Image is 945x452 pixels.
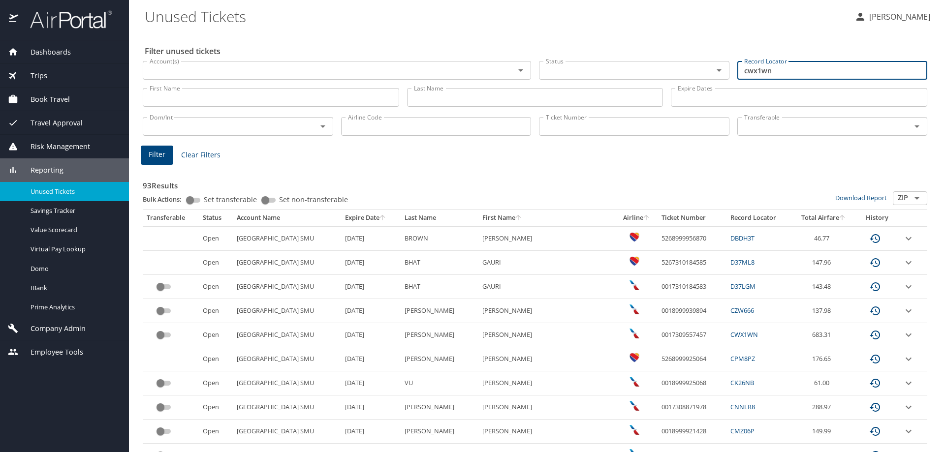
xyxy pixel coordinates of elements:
td: 0018999925068 [658,371,726,395]
td: 0018999921428 [658,420,726,444]
td: 143.48 [791,275,855,299]
img: icon-airportal.png [9,10,19,29]
td: [PERSON_NAME] [478,347,615,371]
span: Savings Tracker [31,206,117,215]
td: 0017308871978 [658,395,726,420]
button: sort [839,215,846,221]
span: IBank [31,283,117,293]
td: Open [199,251,233,275]
td: [DATE] [341,347,401,371]
button: Open [514,63,528,77]
span: Set non-transferable [279,196,348,203]
td: Open [199,323,233,347]
img: Southwest Airlines [630,232,639,242]
td: 176.65 [791,347,855,371]
p: Bulk Actions: [143,195,189,204]
img: American Airlines [630,304,639,314]
td: [GEOGRAPHIC_DATA] SMU [233,299,341,323]
td: [GEOGRAPHIC_DATA] SMU [233,395,341,420]
div: Transferable [147,213,195,222]
td: GAURI [478,275,615,299]
a: CWX1WN [730,330,758,339]
th: Status [199,210,233,226]
a: CNNLR8 [730,402,755,411]
td: [GEOGRAPHIC_DATA] SMU [233,420,341,444]
td: 5268999925064 [658,347,726,371]
button: expand row [903,353,914,365]
span: Reporting [18,165,63,176]
td: 0018999939894 [658,299,726,323]
th: Last Name [401,210,478,226]
td: GAURI [478,251,615,275]
td: [DATE] [341,395,401,420]
span: Prime Analytics [31,302,117,312]
td: [PERSON_NAME] [401,395,478,420]
a: D37LGM [730,282,756,291]
td: [GEOGRAPHIC_DATA] SMU [233,371,341,395]
td: [DATE] [341,371,401,395]
button: sort [379,215,386,221]
td: [PERSON_NAME] [478,226,615,250]
span: Virtual Pay Lookup [31,244,117,254]
span: Company Admin [18,323,86,334]
button: expand row [903,257,914,269]
td: Open [199,371,233,395]
td: 149.99 [791,420,855,444]
img: American Airlines [630,425,639,435]
td: [DATE] [341,251,401,275]
td: BHAT [401,251,478,275]
img: American Airlines [630,329,639,338]
button: [PERSON_NAME] [850,8,934,26]
p: [PERSON_NAME] [866,11,930,23]
td: Open [199,420,233,444]
th: Record Locator [726,210,791,226]
button: Filter [141,146,173,165]
td: [GEOGRAPHIC_DATA] SMU [233,275,341,299]
img: airportal-logo.png [19,10,112,29]
span: Set transferable [204,196,257,203]
td: Open [199,275,233,299]
button: expand row [903,425,914,437]
button: Open [316,120,330,133]
button: Open [910,191,924,205]
td: [DATE] [341,226,401,250]
td: 288.97 [791,395,855,420]
td: Open [199,226,233,250]
span: Domo [31,264,117,273]
button: sort [515,215,522,221]
span: Dashboards [18,47,71,58]
span: Clear Filters [181,149,220,161]
td: [GEOGRAPHIC_DATA] SMU [233,251,341,275]
button: expand row [903,377,914,389]
img: Southwest Airlines [630,353,639,362]
a: DBDH3T [730,234,755,242]
td: [DATE] [341,420,401,444]
h3: 93 Results [143,174,927,191]
button: Open [712,63,726,77]
td: VU [401,371,478,395]
button: Clear Filters [177,146,224,164]
h2: Filter unused tickets [145,43,929,59]
th: Account Name [233,210,341,226]
button: expand row [903,329,914,341]
span: Value Scorecard [31,225,117,235]
td: Open [199,347,233,371]
td: [DATE] [341,275,401,299]
button: sort [643,215,650,221]
th: First Name [478,210,615,226]
img: American Airlines [630,280,639,290]
td: 683.31 [791,323,855,347]
td: [GEOGRAPHIC_DATA] SMU [233,226,341,250]
th: Airline [615,210,658,226]
h1: Unused Tickets [145,1,847,31]
td: [PERSON_NAME] [401,299,478,323]
td: [PERSON_NAME] [401,420,478,444]
td: 147.96 [791,251,855,275]
a: CPM8PZ [730,354,755,363]
th: Total Airfare [791,210,855,226]
td: BHAT [401,275,478,299]
button: expand row [903,305,914,317]
td: [DATE] [341,323,401,347]
td: 5267310184585 [658,251,726,275]
td: [PERSON_NAME] [478,299,615,323]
